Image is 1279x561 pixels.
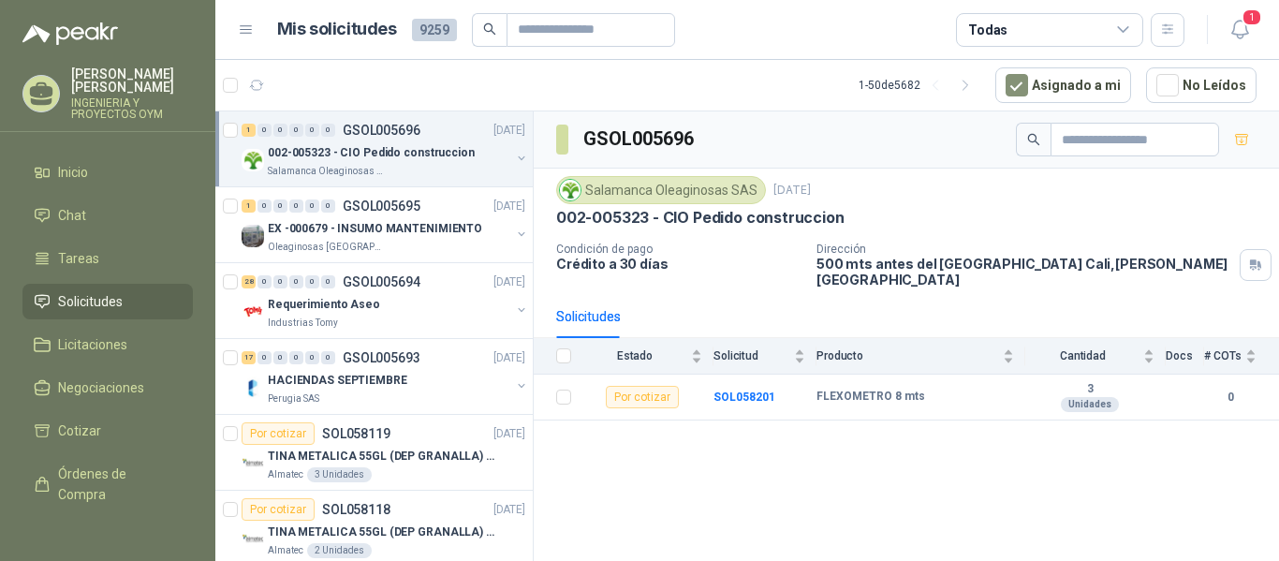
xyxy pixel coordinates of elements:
a: Por cotizarSOL058119[DATE] Company LogoTINA METALICA 55GL (DEP GRANALLA) CON TAPAAlmatec3 Unidades [215,415,533,491]
div: 0 [289,275,303,288]
a: Tareas [22,241,193,276]
p: Condición de pago [556,243,801,256]
p: [DATE] [493,501,525,519]
p: [PERSON_NAME] [PERSON_NAME] [71,67,193,94]
p: TINA METALICA 55GL (DEP GRANALLA) CON TAPA [268,448,501,465]
div: Por cotizar [242,498,315,521]
span: Licitaciones [58,334,127,355]
p: GSOL005694 [343,275,420,288]
span: 9259 [412,19,457,41]
button: No Leídos [1146,67,1257,103]
div: 0 [289,351,303,364]
img: Company Logo [242,225,264,247]
p: Oleaginosas [GEOGRAPHIC_DATA][PERSON_NAME] [268,240,386,255]
p: Industrias Tomy [268,316,338,331]
p: Almatec [268,467,303,482]
a: Licitaciones [22,327,193,362]
a: Órdenes de Compra [22,456,193,512]
a: 1 0 0 0 0 0 GSOL005695[DATE] Company LogoEX -000679 - INSUMO MANTENIMIENTOOleaginosas [GEOGRAPHIC... [242,195,529,255]
div: 0 [321,199,335,213]
span: Chat [58,205,86,226]
div: 0 [321,124,335,137]
div: 1 [242,124,256,137]
b: FLEXOMETRO 8 mts [816,390,925,405]
p: Almatec [268,543,303,558]
div: 0 [257,351,272,364]
div: 2 Unidades [307,543,372,558]
p: GSOL005693 [343,351,420,364]
span: Solicitudes [58,291,123,312]
div: 0 [305,275,319,288]
p: Perugia SAS [268,391,319,406]
p: GSOL005695 [343,199,420,213]
p: SOL058119 [322,427,390,440]
span: # COTs [1204,349,1242,362]
div: 1 - 50 de 5682 [859,70,980,100]
img: Logo peakr [22,22,118,45]
th: Solicitud [713,338,816,375]
a: Negociaciones [22,370,193,406]
p: EX -000679 - INSUMO MANTENIMIENTO [268,220,482,238]
div: Solicitudes [556,306,621,327]
p: Salamanca Oleaginosas SAS [268,164,386,179]
span: Inicio [58,162,88,183]
th: Estado [582,338,713,375]
p: [DATE] [773,182,811,199]
th: Producto [816,338,1025,375]
a: Cotizar [22,413,193,449]
p: Requerimiento Aseo [268,296,380,314]
div: 17 [242,351,256,364]
div: 1 [242,199,256,213]
p: [DATE] [493,122,525,140]
img: Company Logo [242,452,264,475]
p: Dirección [816,243,1232,256]
a: 17 0 0 0 0 0 GSOL005693[DATE] Company LogoHACIENDAS SEPTIEMBREPerugia SAS [242,347,529,406]
th: # COTs [1204,338,1279,375]
span: search [1027,133,1040,146]
div: 0 [257,275,272,288]
div: 0 [273,351,287,364]
p: GSOL005696 [343,124,420,137]
div: 0 [305,351,319,364]
span: Cantidad [1025,349,1139,362]
span: search [483,22,496,36]
p: SOL058118 [322,503,390,516]
p: 500 mts antes del [GEOGRAPHIC_DATA] Cali , [PERSON_NAME][GEOGRAPHIC_DATA] [816,256,1232,288]
img: Company Logo [560,180,581,200]
div: 0 [257,199,272,213]
div: 0 [321,275,335,288]
a: SOL058201 [713,391,775,404]
p: [DATE] [493,198,525,215]
div: 28 [242,275,256,288]
div: 0 [289,199,303,213]
span: Cotizar [58,421,101,441]
p: [DATE] [493,349,525,367]
div: 0 [273,199,287,213]
div: 0 [305,124,319,137]
img: Company Logo [242,376,264,399]
p: 002-005323 - CIO Pedido construccion [268,144,475,162]
span: Negociaciones [58,377,144,398]
div: 0 [305,199,319,213]
div: 0 [273,275,287,288]
div: Por cotizar [242,422,315,445]
button: 1 [1223,13,1257,47]
a: Chat [22,198,193,233]
img: Company Logo [242,528,264,551]
img: Company Logo [242,149,264,171]
span: Producto [816,349,999,362]
a: Solicitudes [22,284,193,319]
div: Unidades [1061,397,1119,412]
span: Solicitud [713,349,790,362]
p: HACIENDAS SEPTIEMBRE [268,372,407,390]
th: Cantidad [1025,338,1166,375]
div: 0 [273,124,287,137]
span: 1 [1242,8,1262,26]
h1: Mis solicitudes [277,16,397,43]
span: Estado [582,349,687,362]
span: Órdenes de Compra [58,464,175,505]
div: 0 [289,124,303,137]
div: 0 [257,124,272,137]
button: Asignado a mi [995,67,1131,103]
